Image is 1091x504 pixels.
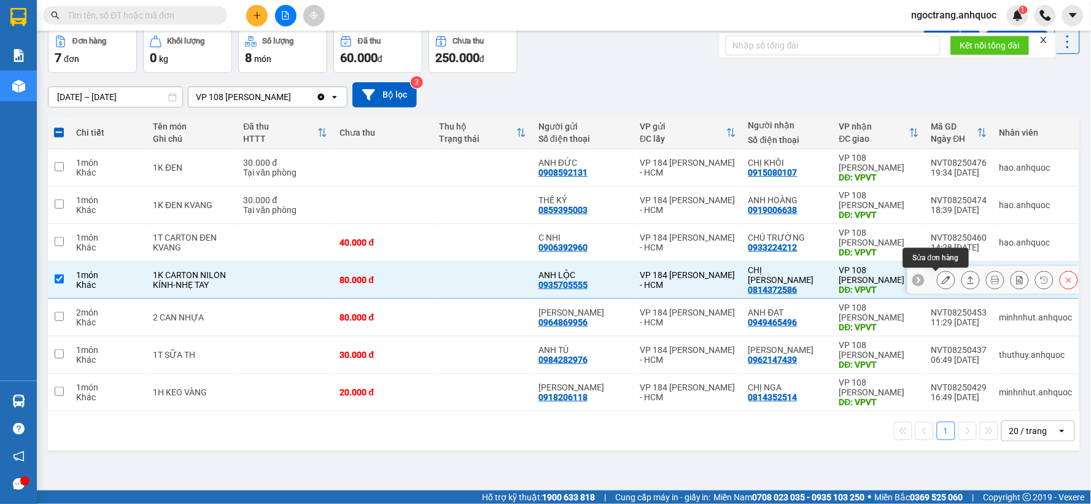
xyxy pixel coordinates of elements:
[153,122,231,131] div: Tên món
[748,205,798,215] div: 0919006638
[839,360,919,370] div: DĐ: VPVT
[839,247,919,257] div: DĐ: VPVT
[330,92,340,102] svg: open
[64,54,79,64] span: đơn
[1000,238,1073,247] div: hao.anhquoc
[839,153,919,173] div: VP 108 [PERSON_NAME]
[839,285,919,295] div: DĐ: VPVT
[245,50,252,65] span: 8
[237,117,333,149] th: Toggle SortBy
[538,280,588,290] div: 0935705555
[640,270,736,290] div: VP 184 [PERSON_NAME] - HCM
[839,378,919,397] div: VP 108 [PERSON_NAME]
[352,82,417,107] button: Bộ lọc
[482,490,595,504] span: Hỗ trợ kỹ thuật:
[931,345,987,355] div: NVT08250437
[49,87,182,107] input: Select a date range.
[538,392,588,402] div: 0918206118
[340,238,427,247] div: 40.000 đ
[937,422,955,440] button: 1
[640,233,736,252] div: VP 184 [PERSON_NAME] - HCM
[55,50,61,65] span: 7
[748,382,827,392] div: CHỊ NGA
[748,120,827,130] div: Người nhận
[1012,10,1023,21] img: icon-new-feature
[931,392,987,402] div: 16:49 [DATE]
[925,117,993,149] th: Toggle SortBy
[358,37,381,45] div: Đã thu
[263,37,294,45] div: Số lượng
[439,134,516,144] div: Trạng thái
[538,122,627,131] div: Người gửi
[76,270,141,280] div: 1 món
[316,92,326,102] svg: Clear value
[1000,387,1073,397] div: minhnhut.anhquoc
[153,312,231,322] div: 2 CAN NHỰA
[839,303,919,322] div: VP 108 [PERSON_NAME]
[640,134,726,144] div: ĐC lấy
[76,345,141,355] div: 1 món
[726,36,941,55] input: Nhập số tổng đài
[243,134,317,144] div: HTTT
[1040,10,1051,21] img: phone-icon
[931,122,977,131] div: Mã GD
[839,190,919,210] div: VP 108 [PERSON_NAME]
[973,490,974,504] span: |
[13,451,25,462] span: notification
[143,29,232,73] button: Khối lượng0kg
[538,233,627,242] div: C NHI
[153,280,231,290] div: KÍNH-NHẸ TAY
[479,54,484,64] span: đ
[1021,6,1025,14] span: 1
[961,271,980,289] div: Giao hàng
[76,168,141,177] div: Khác
[839,228,919,247] div: VP 108 [PERSON_NAME]
[1000,312,1073,322] div: minhnhut.anhquoc
[76,195,141,205] div: 1 món
[931,205,987,215] div: 18:39 [DATE]
[453,37,484,45] div: Chưa thu
[150,50,157,65] span: 0
[6,66,85,107] li: VP VP 184 [PERSON_NAME] - HCM
[76,128,141,138] div: Chi tiết
[238,29,327,73] button: Số lượng8món
[748,168,798,177] div: 0915080107
[615,490,711,504] span: Cung cấp máy in - giấy in:
[748,242,798,252] div: 0933224212
[868,495,872,500] span: ⚪️
[931,308,987,317] div: NVT08250453
[931,317,987,327] div: 11:29 [DATE]
[153,350,231,360] div: 1T SỮA TH
[640,382,736,402] div: VP 184 [PERSON_NAME] - HCM
[538,308,627,317] div: ANH CƯỜNG
[748,317,798,327] div: 0949465496
[76,317,141,327] div: Khác
[76,158,141,168] div: 1 món
[1019,6,1028,14] sup: 1
[875,490,963,504] span: Miền Bắc
[714,490,865,504] span: Miền Nam
[246,5,268,26] button: plus
[902,7,1007,23] span: ngoctrang.anhquoc
[538,355,588,365] div: 0984282976
[931,233,987,242] div: NVT08250460
[931,382,987,392] div: NVT08250429
[640,158,736,177] div: VP 184 [PERSON_NAME] - HCM
[168,37,205,45] div: Khối lượng
[13,478,25,490] span: message
[76,205,141,215] div: Khác
[839,322,919,332] div: DĐ: VPVT
[1039,36,1048,44] span: close
[640,308,736,327] div: VP 184 [PERSON_NAME] - HCM
[303,5,325,26] button: aim
[275,5,297,26] button: file-add
[12,49,25,62] img: solution-icon
[604,490,606,504] span: |
[6,6,178,52] li: Anh Quốc Limousine
[931,168,987,177] div: 19:34 [DATE]
[538,205,588,215] div: 0859395003
[243,195,327,205] div: 30.000 đ
[76,242,141,252] div: Khác
[76,355,141,365] div: Khác
[439,122,516,131] div: Thu hộ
